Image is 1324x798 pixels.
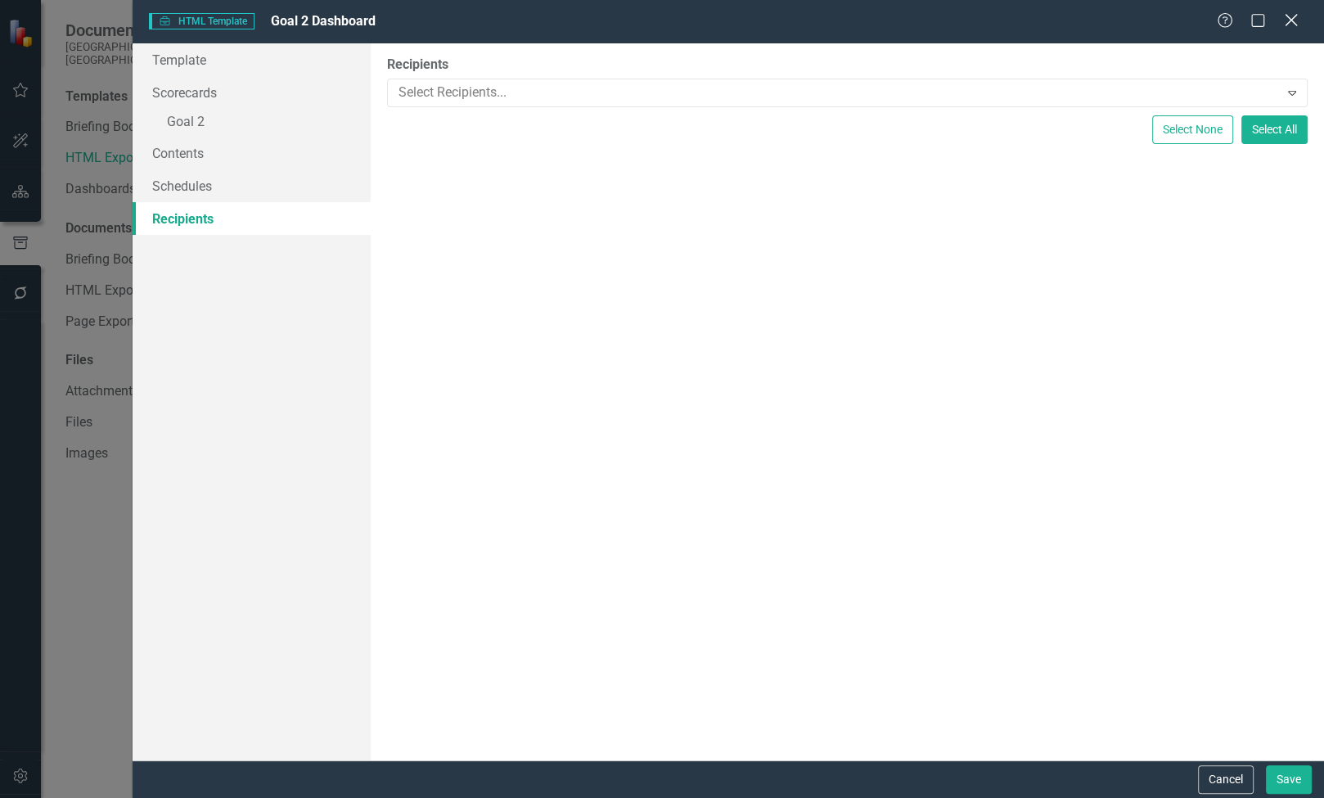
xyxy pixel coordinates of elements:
[133,137,371,169] a: Contents
[133,169,371,202] a: Schedules
[387,56,1308,74] label: Recipients
[1152,115,1233,144] button: Select None
[149,13,254,29] span: HTML Template
[1241,115,1308,144] button: Select All
[133,109,371,138] a: Goal 2
[133,43,371,76] a: Template
[271,13,376,29] span: Goal 2 Dashboard
[133,202,371,235] a: Recipients
[1198,765,1254,794] button: Cancel
[1266,765,1312,794] button: Save
[133,76,371,109] a: Scorecards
